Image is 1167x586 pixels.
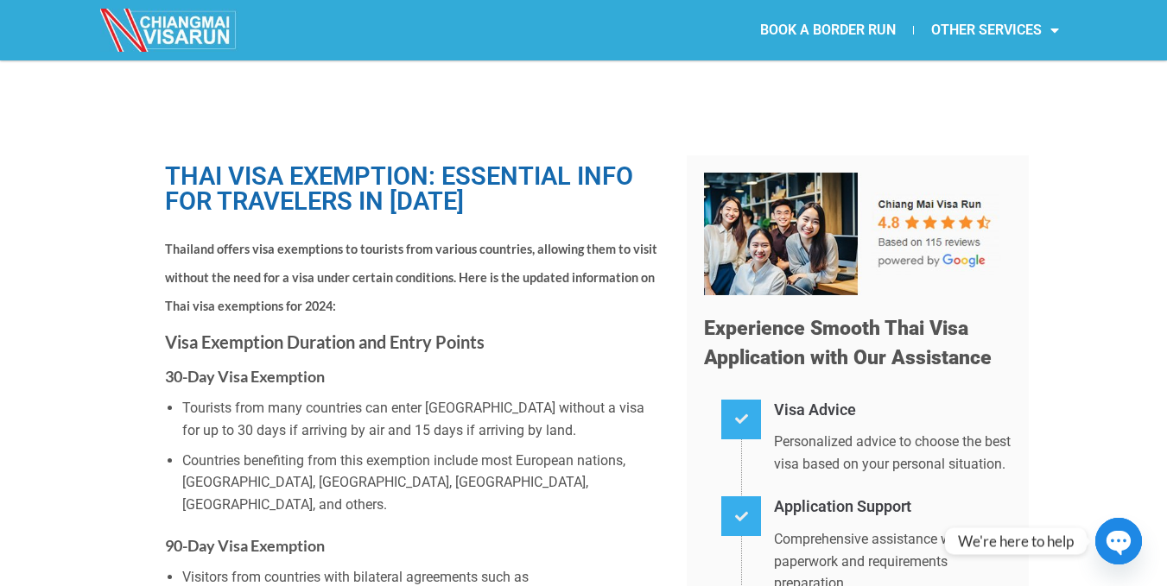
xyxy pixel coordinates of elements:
[774,495,1011,520] h4: Application Support
[165,364,661,389] h4: 30-Day Visa Exemption
[165,533,661,558] h4: 90-Day Visa Exemption
[914,10,1076,50] a: OTHER SERVICES
[774,398,1011,423] h4: Visa Advice
[165,328,661,356] h3: Visa Exemption Duration and Entry Points
[704,317,992,369] span: Experience Smooth Thai Visa Application with Our Assistance
[743,10,913,50] a: BOOK A BORDER RUN
[165,242,657,314] span: Thailand offers visa exemptions to tourists from various countries, allowing them to visit withou...
[774,431,1011,475] p: Personalized advice to choose the best visa based on your personal situation.
[584,10,1076,50] nav: Menu
[165,164,661,214] h1: Thai Visa Exemption: Essential Info for Travelers in [DATE]
[182,397,660,441] li: Tourists from many countries can enter [GEOGRAPHIC_DATA] without a visa for up to 30 days if arri...
[182,450,660,516] li: Countries benefiting from this exemption include most European nations, [GEOGRAPHIC_DATA], [GEOGR...
[704,173,1012,295] img: Our 5-star team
